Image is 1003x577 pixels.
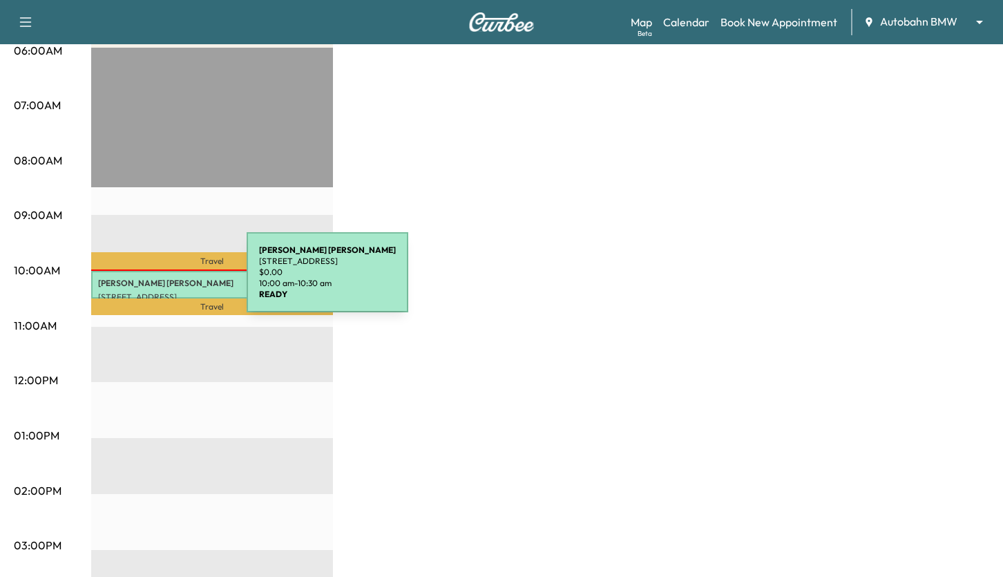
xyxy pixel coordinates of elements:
[880,14,957,30] span: Autobahn BMW
[14,317,57,334] p: 11:00AM
[14,372,58,388] p: 12:00PM
[98,292,326,303] p: [STREET_ADDRESS]
[631,14,652,30] a: MapBeta
[14,42,62,59] p: 06:00AM
[14,207,62,223] p: 09:00AM
[638,28,652,39] div: Beta
[14,537,61,554] p: 03:00PM
[259,256,396,267] p: [STREET_ADDRESS]
[259,245,396,255] b: [PERSON_NAME] [PERSON_NAME]
[663,14,709,30] a: Calendar
[14,482,61,499] p: 02:00PM
[91,252,333,271] p: Travel
[259,267,396,278] p: $ 0.00
[14,97,61,113] p: 07:00AM
[259,278,396,289] p: 10:00 am - 10:30 am
[720,14,837,30] a: Book New Appointment
[98,278,326,289] p: [PERSON_NAME] [PERSON_NAME]
[91,299,333,315] p: Travel
[468,12,535,32] img: Curbee Logo
[14,152,62,169] p: 08:00AM
[14,427,59,444] p: 01:00PM
[259,289,287,299] b: READY
[14,262,60,278] p: 10:00AM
